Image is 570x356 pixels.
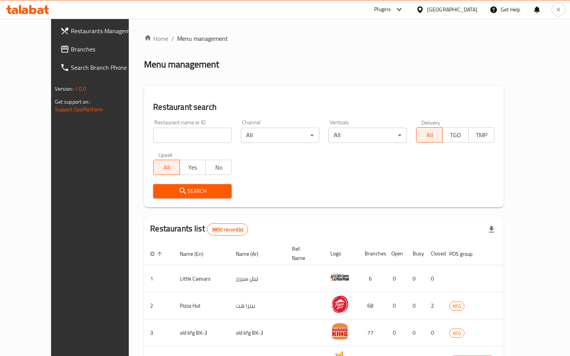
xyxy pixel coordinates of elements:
[330,268,349,287] img: Little Caesars
[144,58,219,71] h2: Menu management
[174,319,230,346] td: old kfg BK-3
[425,292,443,319] td: 2
[144,34,168,43] a: Home
[557,5,560,14] span: K
[359,242,385,265] th: Branches
[55,97,90,107] span: Get support on:
[153,101,495,113] h2: Restaurant search
[205,160,232,175] button: No
[144,319,174,346] td: 3
[153,128,232,143] input: Search for restaurant name or ID..
[407,292,425,319] td: 0
[209,162,229,173] span: No
[157,162,176,173] span: All
[230,265,286,292] td: ليتل سيزرز
[207,226,248,233] span: 9850 record(s)
[472,130,492,141] span: TMP
[425,319,443,346] td: 0
[55,104,103,114] a: Support.OpsPlatform
[55,84,74,94] span: Version:
[419,130,439,141] span: All
[359,292,385,319] td: 68
[482,220,501,239] div: Export file
[179,160,206,175] button: Yes
[442,127,469,143] button: TGO
[374,5,391,14] div: Plugins
[144,292,174,319] td: 2
[75,84,86,94] span: 1.0.0
[71,26,140,35] span: Restaurants Management
[54,22,146,40] a: Restaurants Management
[153,184,232,198] button: Search
[230,319,286,346] td: old kfg BK-3
[421,120,440,125] label: Delivery
[359,319,385,346] td: 77
[324,242,359,265] th: Logo
[144,265,174,292] td: 1
[183,162,203,173] span: Yes
[230,292,286,319] td: بيتزا هت
[71,63,140,72] span: Search Branch Phone
[330,295,349,314] img: Pizza Hut
[385,319,407,346] td: 0
[416,127,442,143] button: All
[468,127,495,143] button: TMP
[159,186,226,196] span: Search
[54,58,146,77] a: Search Branch Phone
[174,292,230,319] td: Pizza Hut
[241,128,319,143] div: All
[385,242,407,265] th: Open
[407,319,425,346] td: 0
[171,34,174,43] li: /
[207,223,248,236] div: Total records count
[177,34,228,43] span: Menu management
[150,223,248,236] h2: Restaurants list
[385,265,407,292] td: 0
[236,249,268,258] span: Name (Ar)
[450,302,464,311] span: KFG
[427,5,477,14] div: [GEOGRAPHIC_DATA]
[425,242,443,265] th: Closed
[150,249,165,258] span: ID
[71,45,140,54] span: Branches
[144,34,504,43] nav: breadcrumb
[328,128,407,143] div: All
[425,265,443,292] td: 0
[385,292,407,319] td: 0
[446,130,466,141] span: TGO
[407,242,425,265] th: Busy
[153,160,179,175] button: All
[54,40,146,58] a: Branches
[407,265,425,292] td: 0
[359,265,385,292] td: 6
[174,265,230,292] td: Little Caesars
[292,244,315,263] span: Ref. Name
[159,152,173,157] label: Upsell
[180,249,213,258] span: Name (En)
[330,322,349,341] img: old kfg BK-3
[450,329,464,338] span: KFG
[449,249,482,258] span: POS group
